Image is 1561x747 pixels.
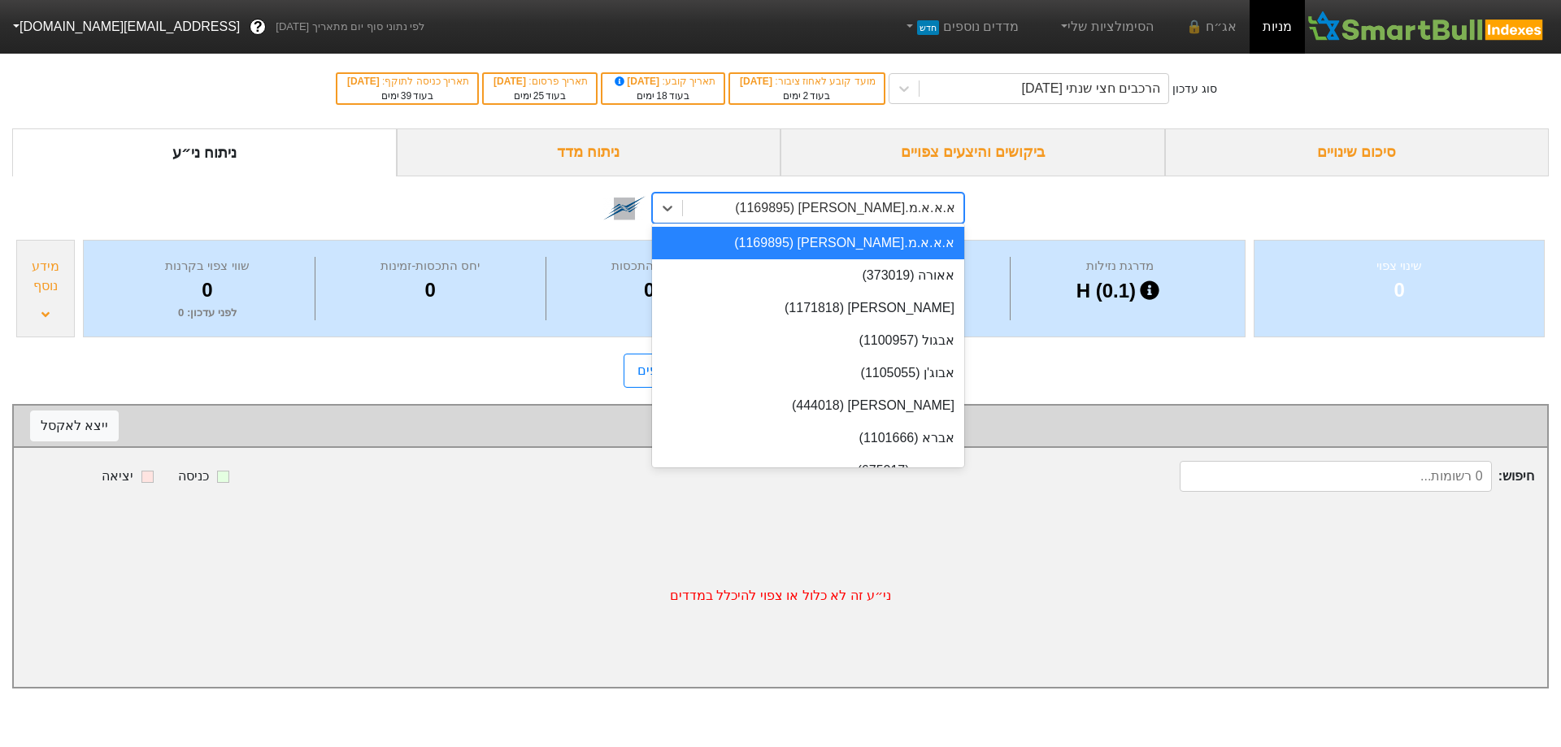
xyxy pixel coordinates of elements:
[320,257,541,276] div: יחס התכסות-זמינות
[397,128,781,176] div: ניתוח מדד
[550,257,765,276] div: מספר ימי התכסות
[347,76,382,87] span: [DATE]
[21,257,70,296] div: מידע נוסף
[656,90,667,102] span: 18
[346,89,469,103] div: בעוד ימים
[652,357,964,389] div: אבוג'ן (1105055)
[14,505,1547,687] div: ני״ע זה לא כלול או צפוי להיכלל במדדים
[612,76,663,87] span: [DATE]
[652,454,964,487] div: אברבוך (675017)
[492,89,588,103] div: בעוד ימים
[401,90,411,102] span: 39
[12,128,397,176] div: ניתוח ני״ע
[1021,79,1160,98] div: הרכבים חצי שנתי [DATE]
[1180,461,1534,492] span: חיפוש :
[1015,276,1224,306] div: H (0.1)
[624,354,798,388] a: תנאי כניסה למדדים נוספים
[104,276,311,305] div: 0
[652,389,964,422] div: [PERSON_NAME] (444018)
[740,76,775,87] span: [DATE]
[1275,257,1524,276] div: שינוי צפוי
[104,305,311,321] div: לפני עדכון : 0
[780,128,1165,176] div: ביקושים והיצעים צפויים
[104,257,311,276] div: שווי צפוי בקרנות
[102,467,133,486] div: יציאה
[611,74,715,89] div: תאריך קובע :
[276,19,424,35] span: לפי נתוני סוף יום מתאריך [DATE]
[603,187,646,229] img: tase link
[652,292,964,324] div: [PERSON_NAME] (1171818)
[652,259,964,292] div: אאורה (373019)
[550,276,765,305] div: 0.0
[533,90,544,102] span: 25
[652,227,964,259] div: א.א.א.מ.[PERSON_NAME] (1169895)
[492,74,588,89] div: תאריך פרסום :
[1165,128,1550,176] div: סיכום שינויים
[917,20,939,35] span: חדש
[1172,80,1217,98] div: סוג עדכון
[1275,276,1524,305] div: 0
[1180,461,1492,492] input: 0 רשומות...
[652,422,964,454] div: אברא (1101666)
[738,74,875,89] div: מועד קובע לאחוז ציבור :
[30,410,119,441] button: ייצא לאקסל
[802,90,808,102] span: 2
[1305,11,1548,43] img: SmartBull
[1015,257,1224,276] div: מדרגת נזילות
[1051,11,1160,43] a: הסימולציות שלי
[738,89,875,103] div: בעוד ימים
[320,276,541,305] div: 0
[30,414,1531,438] div: שינוי צפוי לפי מדד
[652,324,964,357] div: אבגול (1100957)
[178,467,209,486] div: כניסה
[346,74,469,89] div: תאריך כניסה לתוקף :
[254,16,263,38] span: ?
[494,76,528,87] span: [DATE]
[735,198,955,218] div: א.א.א.מ.[PERSON_NAME] (1169895)
[611,89,715,103] div: בעוד ימים
[896,11,1025,43] a: מדדים נוספיםחדש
